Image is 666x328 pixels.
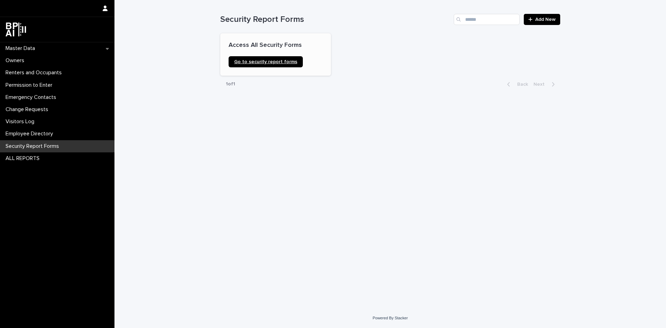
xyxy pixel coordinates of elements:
span: Add New [535,17,556,22]
img: dwgmcNfxSF6WIOOXiGgu [6,23,26,36]
p: Visitors Log [3,118,40,125]
p: ALL REPORTS [3,155,45,162]
p: Owners [3,57,30,64]
p: Access All Security Forms [229,42,323,49]
p: Master Data [3,45,41,52]
input: Search [454,14,520,25]
a: Add New [524,14,560,25]
span: Next [533,82,549,87]
span: Go to security report forms [234,59,297,64]
span: Back [513,82,528,87]
a: Go to security report forms [229,56,303,67]
p: Permission to Enter [3,82,58,89]
h1: Security Report Forms [220,15,451,25]
p: Employee Directory [3,131,59,137]
button: Next [531,81,560,87]
p: Renters and Occupants [3,69,67,76]
button: Back [502,81,531,87]
p: Emergency Contacts [3,94,62,101]
p: Security Report Forms [3,143,65,150]
p: 1 of 1 [220,76,241,93]
p: Change Requests [3,106,54,113]
a: Powered By Stacker [373,316,408,320]
a: Access All Security FormsGo to security report forms [220,33,331,76]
